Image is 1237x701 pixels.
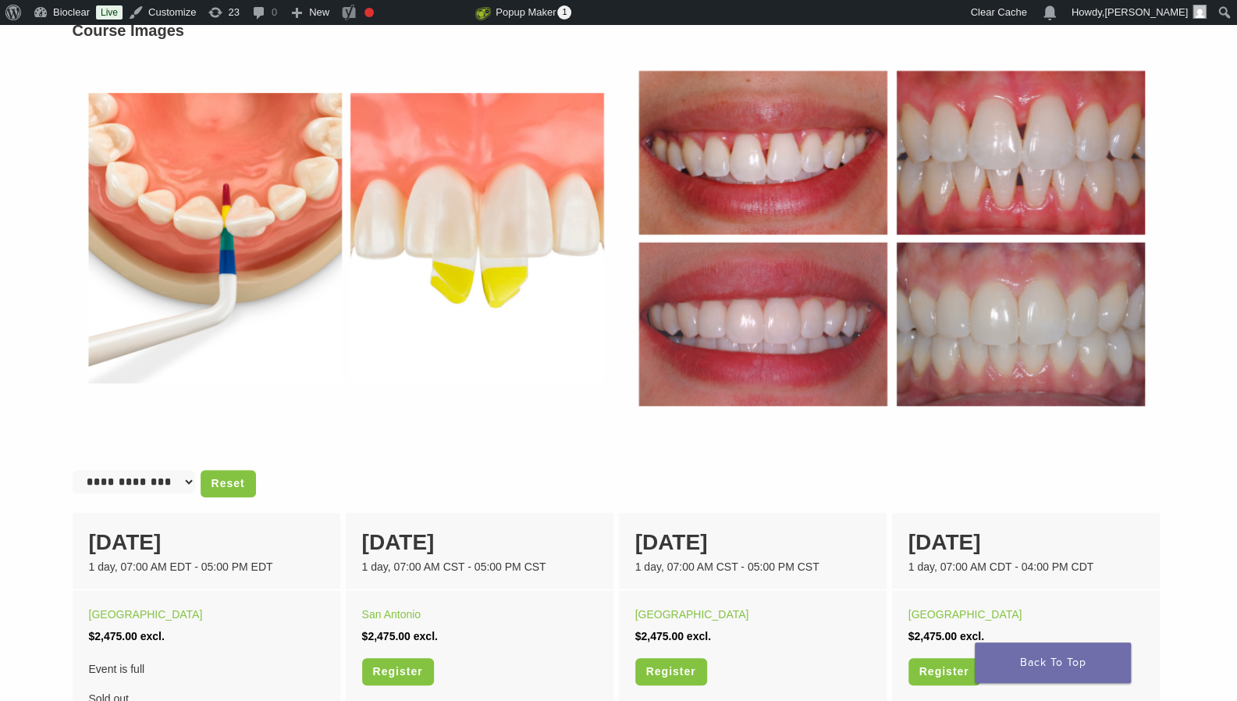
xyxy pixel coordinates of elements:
span: excl. [960,630,984,642]
a: [GEOGRAPHIC_DATA] [908,608,1022,621]
span: Event is full [89,658,324,680]
a: Live [96,5,123,20]
div: 1 day, 07:00 AM CST - 05:00 PM CST [635,559,870,575]
a: Back To Top [975,642,1131,683]
div: [DATE] [908,526,1143,559]
span: excl. [140,630,165,642]
a: [GEOGRAPHIC_DATA] [89,608,203,621]
span: $2,475.00 [635,630,684,642]
a: Register [362,658,434,685]
a: Register [908,658,980,685]
div: Focus keyphrase not set [364,8,374,17]
img: Views over 48 hours. Click for more Jetpack Stats. [388,4,475,23]
div: [DATE] [89,526,324,559]
div: 1 day, 07:00 AM CDT - 04:00 PM CDT [908,559,1143,575]
span: [PERSON_NAME] [1104,6,1188,18]
span: 1 [557,5,571,20]
span: $2,475.00 [362,630,411,642]
div: [DATE] [362,526,597,559]
span: excl. [414,630,438,642]
div: 1 day, 07:00 AM EDT - 05:00 PM EDT [89,559,324,575]
div: [DATE] [635,526,870,559]
a: [GEOGRAPHIC_DATA] [635,608,749,621]
a: Reset [201,470,256,497]
div: 1 day, 07:00 AM CST - 05:00 PM CST [362,559,597,575]
span: $2,475.00 [89,630,137,642]
span: excl. [687,630,711,642]
span: $2,475.00 [908,630,957,642]
a: Register [635,658,707,685]
a: San Antonio [362,608,421,621]
h3: Course Images [73,19,1165,42]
